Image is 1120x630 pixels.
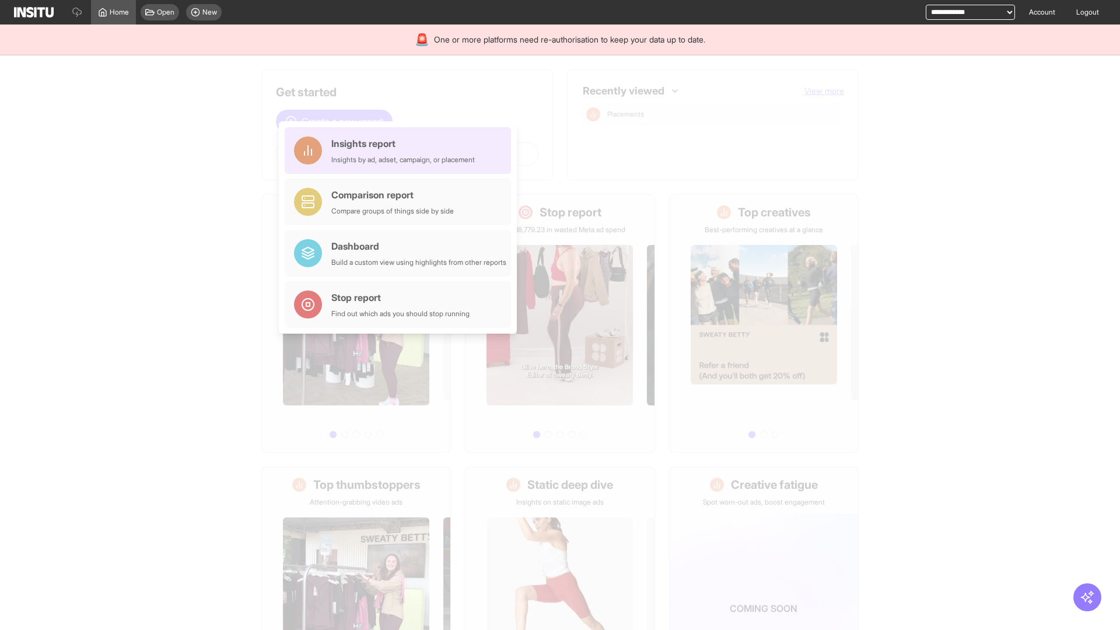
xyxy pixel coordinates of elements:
[331,258,506,267] div: Build a custom view using highlights from other reports
[157,8,174,17] span: Open
[331,290,470,304] div: Stop report
[331,188,454,202] div: Comparison report
[331,155,475,164] div: Insights by ad, adset, campaign, or placement
[331,206,454,216] div: Compare groups of things side by side
[415,32,429,48] div: 🚨
[14,7,54,17] img: Logo
[202,8,217,17] span: New
[331,309,470,318] div: Find out which ads you should stop running
[331,239,506,253] div: Dashboard
[434,34,705,45] span: One or more platforms need re-authorisation to keep your data up to date.
[110,8,129,17] span: Home
[331,136,475,150] div: Insights report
